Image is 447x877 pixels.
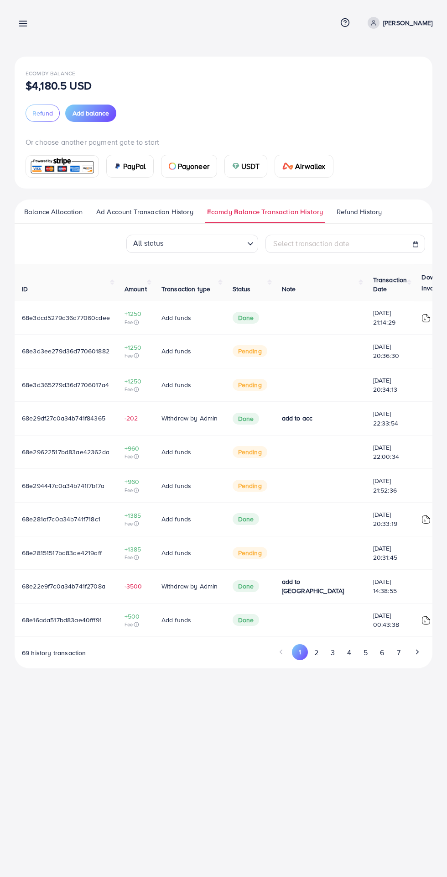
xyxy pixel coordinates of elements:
p: [PERSON_NAME] [383,17,432,28]
a: cardAirwallex [275,155,333,178]
input: Search for option [166,236,244,251]
span: USDT [241,161,260,172]
span: Refund [32,109,53,118]
span: Select transaction date [273,238,349,248]
span: 69 history transaction [22,648,86,657]
button: Go to page 2 [308,644,324,661]
span: Add funds [161,380,191,389]
span: +1250 [125,309,147,318]
span: [DATE] 00:43:38 [373,611,407,630]
span: Add funds [161,481,191,490]
span: Done [233,413,260,425]
span: Fee [125,520,147,527]
span: Fee [125,386,147,393]
button: Add balance [65,105,116,122]
span: 68e22e9f7c0a34b741f2708a [22,582,105,591]
span: Amount [125,284,147,294]
span: +500 [125,612,147,621]
span: +960 [125,477,147,486]
span: [DATE] 20:31:45 [373,544,407,562]
span: +1250 [125,377,147,386]
span: Done [233,513,260,525]
a: cardPayoneer [161,155,217,178]
span: [DATE] 21:52:36 [373,476,407,495]
span: [DATE] 21:14:29 [373,308,407,327]
span: Note [282,284,296,294]
p: Or choose another payment gate to start [26,137,421,147]
span: Ad Account Transaction History [96,207,193,217]
span: Add funds [161,615,191,625]
span: Ecomdy Balance [26,69,75,77]
span: Transaction Date [373,275,407,294]
span: Done [233,614,260,626]
img: card [114,163,121,170]
a: cardPayPal [106,155,154,178]
img: ic-download-invoice.1f3c1b55.svg [421,515,431,524]
span: 68e294447c0a34b741f7bf7a [22,481,104,490]
img: ic-download-invoice.1f3c1b55.svg [421,616,431,625]
span: Ecomdy Balance Transaction History [207,207,323,217]
a: card [26,155,99,178]
span: Fee [125,352,147,359]
span: Fee [125,621,147,628]
button: Go to page 5 [358,644,374,661]
span: Add funds [161,548,191,557]
span: +1385 [125,545,147,554]
span: Add funds [161,447,191,457]
div: Search for option [126,235,258,253]
button: Go to page 1 [292,644,308,660]
span: [DATE] 22:33:54 [373,409,407,428]
span: Balance Allocation [24,207,83,217]
img: card [232,163,239,170]
span: pending [233,480,267,492]
span: Fee [125,453,147,460]
span: Fee [125,554,147,561]
span: Add funds [161,347,191,356]
span: Status [233,284,251,294]
span: [DATE] 14:38:55 [373,577,407,596]
button: Go to page 7 [390,644,406,661]
span: Refund History [337,207,382,217]
span: Transaction type [161,284,211,294]
img: card [282,163,293,170]
img: ic-download-invoice.1f3c1b55.svg [421,314,431,323]
span: Withdraw by Admin [161,414,218,423]
span: Add funds [161,515,191,524]
a: [PERSON_NAME] [364,17,432,29]
ul: Pagination [273,644,425,661]
span: Done [233,580,260,592]
span: Fee [125,319,147,326]
iframe: Chat [408,836,440,870]
span: pending [233,446,267,458]
span: +1385 [125,511,147,520]
span: add to [GEOGRAPHIC_DATA] [282,577,344,595]
span: [DATE] 20:34:13 [373,376,407,394]
button: Go to next page [409,644,425,660]
span: 68e29622517bd83ae42362da [22,447,109,457]
span: [DATE] 22:00:34 [373,443,407,462]
span: add to acc [282,414,313,423]
span: 68e3d365279d36d7706017a4 [22,380,109,389]
span: [DATE] 20:36:30 [373,342,407,361]
span: 68e28151517bd83ae4219aff [22,548,102,557]
button: Go to page 6 [374,644,390,661]
span: 68e3d3ee279d36d770601882 [22,347,109,356]
span: Add funds [161,313,191,322]
span: ID [22,284,28,294]
span: All status [131,236,166,251]
span: pending [233,345,267,357]
span: Withdraw by Admin [161,582,218,591]
span: Add balance [73,109,109,118]
span: Fee [125,487,147,494]
span: 68e281af7c0a34b741f718c1 [22,515,100,524]
span: pending [233,379,267,391]
span: 68e16ada517bd83ae40fff91 [22,615,102,625]
span: Payoneer [178,161,209,172]
img: card [169,163,176,170]
span: +1250 [125,343,147,352]
button: Go to page 4 [341,644,357,661]
span: Airwallex [295,161,325,172]
span: -202 [125,414,147,423]
span: 68e3dcd5279d36d77060cdee [22,313,110,322]
img: card [29,157,96,176]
